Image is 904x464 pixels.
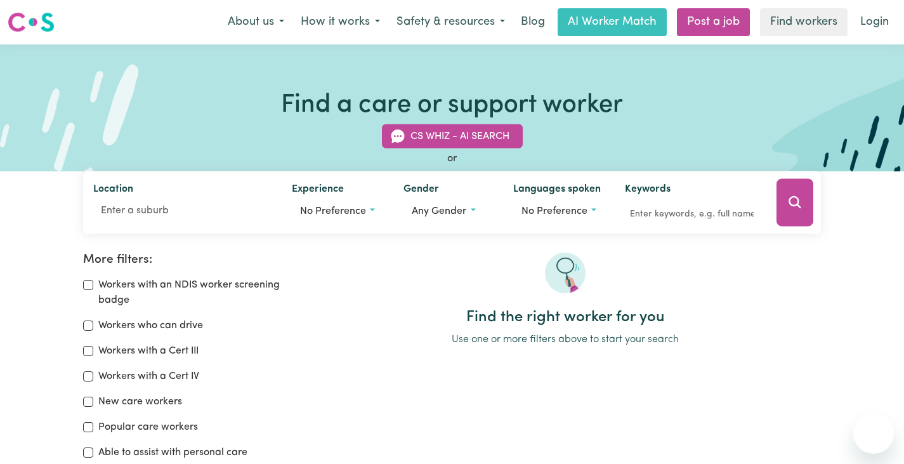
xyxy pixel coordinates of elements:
[677,8,750,36] a: Post a job
[300,206,366,216] span: No preference
[8,8,55,37] a: Careseekers logo
[309,308,821,327] h2: Find the right worker for you
[853,413,894,454] iframe: Button to launch messaging window
[98,343,199,359] label: Workers with a Cert III
[292,182,344,199] label: Experience
[309,332,821,347] p: Use one or more filters above to start your search
[403,199,493,223] button: Worker gender preference
[83,151,822,166] div: or
[853,8,896,36] a: Login
[625,204,759,224] input: Enter keywords, e.g. full name, interests
[625,182,671,199] label: Keywords
[292,9,388,36] button: How it works
[281,90,623,121] h1: Find a care or support worker
[98,394,182,409] label: New care workers
[513,199,605,223] button: Worker language preferences
[93,182,133,199] label: Location
[521,206,587,216] span: No preference
[98,445,247,460] label: Able to assist with personal care
[388,9,513,36] button: Safety & resources
[403,182,439,199] label: Gender
[513,182,601,199] label: Languages spoken
[292,199,383,223] button: Worker experience options
[776,179,813,227] button: Search
[83,253,294,267] h2: More filters:
[219,9,292,36] button: About us
[760,8,848,36] a: Find workers
[382,124,523,149] button: CS Whiz - AI Search
[98,318,203,333] label: Workers who can drive
[98,369,199,384] label: Workers with a Cert IV
[412,206,466,216] span: Any gender
[98,277,294,308] label: Workers with an NDIS worker screening badge
[98,420,198,435] label: Popular care workers
[93,199,272,222] input: Enter a suburb
[558,8,667,36] a: AI Worker Match
[513,8,553,36] a: Blog
[8,11,55,34] img: Careseekers logo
